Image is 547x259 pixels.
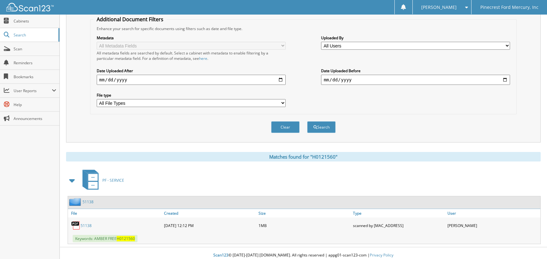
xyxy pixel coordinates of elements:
[69,198,82,206] img: folder2.png
[162,209,257,218] a: Created
[307,121,336,133] button: Search
[271,121,300,133] button: Clear
[68,209,162,218] a: File
[14,102,56,107] span: Help
[94,16,167,23] legend: Additional Document Filters
[14,74,56,79] span: Bookmarks
[71,221,81,230] img: PDF.png
[321,35,510,41] label: Uploaded By
[73,235,137,242] span: Keywords: AMBER FREE
[97,92,286,98] label: File type
[14,116,56,121] span: Announcements
[97,35,286,41] label: Metadata
[480,5,538,9] span: Pinecrest Ford Mercury, Inc
[257,209,351,218] a: Size
[321,68,510,73] label: Date Uploaded Before
[117,236,135,241] span: H0121560
[257,219,351,232] div: 1MB
[199,56,207,61] a: here
[351,219,446,232] div: scanned by [MAC_ADDRESS]
[14,60,56,66] span: Reminders
[97,50,286,61] div: All metadata fields are searched by default. Select a cabinet with metadata to enable filtering b...
[6,3,54,11] img: scan123-logo-white.svg
[79,168,124,193] a: PF - SERVICE
[515,229,547,259] iframe: Chat Widget
[421,5,457,9] span: [PERSON_NAME]
[321,75,510,85] input: end
[14,46,56,52] span: Scan
[82,199,94,205] a: 51138
[162,219,257,232] div: [DATE] 12:12 PM
[446,219,540,232] div: [PERSON_NAME]
[97,68,286,73] label: Date Uploaded After
[14,32,55,38] span: Search
[351,209,446,218] a: Type
[446,209,540,218] a: User
[66,152,541,161] div: Matches found for "H0121560"
[14,18,56,24] span: Cabinets
[94,26,513,31] div: Enhance your search for specific documents using filters such as date and file type.
[213,252,228,258] span: Scan123
[14,88,52,93] span: User Reports
[370,252,393,258] a: Privacy Policy
[102,178,124,183] span: PF - SERVICE
[81,223,92,228] a: 51138
[97,75,286,85] input: start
